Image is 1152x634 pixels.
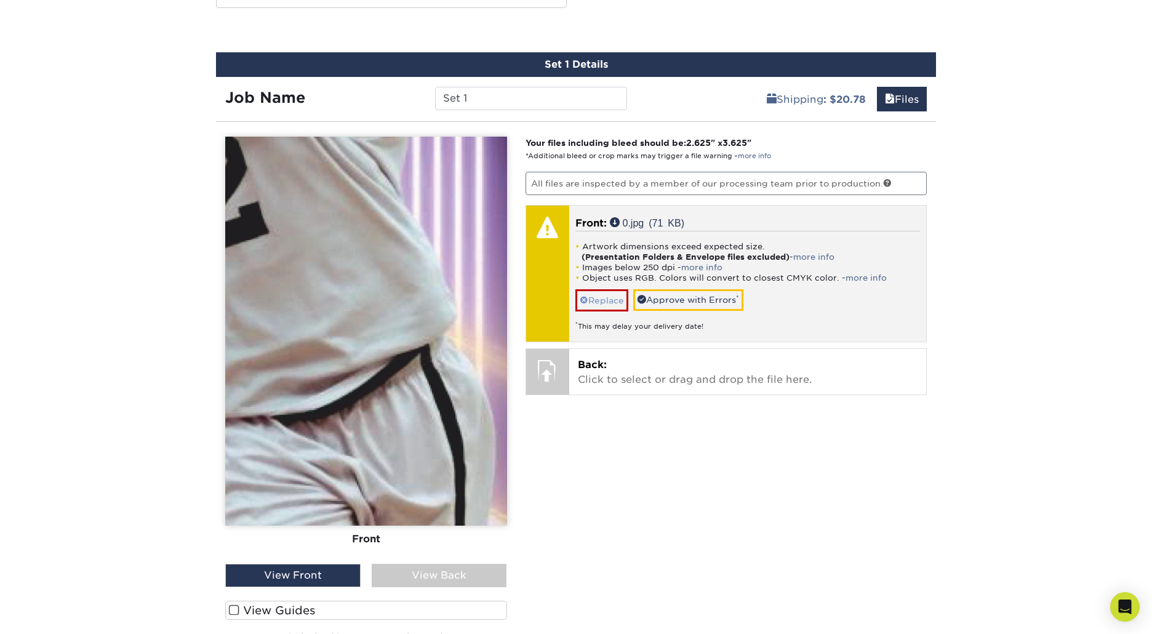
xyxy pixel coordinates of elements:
[575,273,921,283] li: Object uses RGB. Colors will convert to closest CMYK color. -
[578,358,918,387] p: Click to select or drag and drop the file here.
[435,87,626,110] input: Enter a job name
[575,289,628,311] a: Replace
[610,217,685,227] a: 0.jpg (71 KB)
[823,94,866,105] b: : $20.78
[216,52,936,77] div: Set 1 Details
[575,262,921,273] li: Images below 250 dpi -
[578,359,607,371] span: Back:
[633,289,743,310] a: Approve with Errors*
[225,601,507,620] label: View Guides
[885,94,895,105] span: files
[575,311,921,332] div: This may delay your delivery date!
[846,273,887,283] a: more info
[738,152,771,160] a: more info
[225,564,361,587] div: View Front
[722,138,747,148] span: 3.625
[372,564,507,587] div: View Back
[225,89,305,106] strong: Job Name
[526,152,771,160] small: *Additional bleed or crop marks may trigger a file warning –
[686,138,711,148] span: 2.625
[767,94,777,105] span: shipping
[526,138,751,148] strong: Your files including bleed should be: " x "
[582,252,790,262] strong: (Presentation Folders & Envelope files excluded)
[759,87,874,111] a: Shipping: $20.78
[793,252,834,262] a: more info
[1110,592,1140,622] div: Open Intercom Messenger
[575,217,607,229] span: Front:
[575,241,921,262] li: Artwork dimensions exceed expected size. -
[225,526,507,553] div: Front
[526,172,927,195] p: All files are inspected by a member of our processing team prior to production.
[877,87,927,111] a: Files
[681,263,722,272] a: more info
